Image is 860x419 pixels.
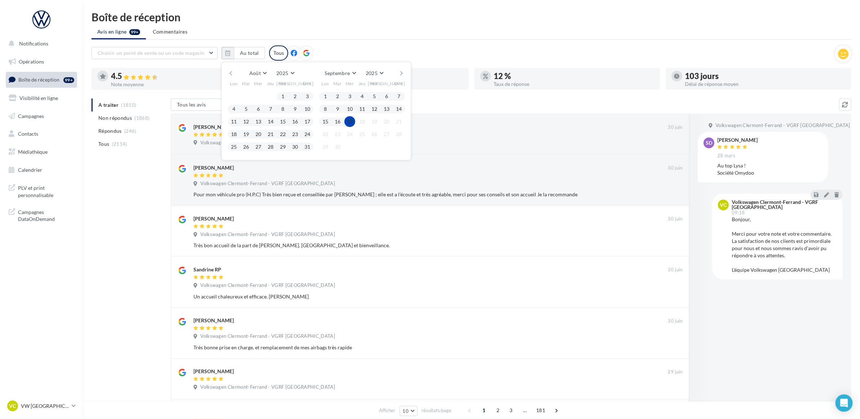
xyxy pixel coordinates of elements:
button: 17 [344,116,355,127]
span: 30 juin [668,124,683,131]
a: Campagnes [4,109,79,124]
button: 7 [393,91,404,102]
span: Lun [230,80,238,87]
span: Commentaires [153,28,187,35]
button: 22 [277,129,288,140]
button: 24 [344,129,355,140]
button: 2 [290,91,300,102]
div: [PERSON_NAME] [193,317,234,324]
button: 6 [253,104,264,114]
span: 10 [403,408,409,414]
span: 30 juin [668,318,683,324]
a: PLV et print personnalisable [4,180,79,201]
div: [PERSON_NAME] [193,123,234,131]
span: Choisir un point de vente ou un code magasin [98,50,204,56]
span: Non répondus [98,114,132,122]
span: (2114) [112,141,127,147]
span: Août [249,70,261,76]
span: Mar [242,80,250,87]
span: Tous [98,140,109,148]
button: 15 [320,116,331,127]
button: 1 [320,91,331,102]
div: [PERSON_NAME] [193,215,234,222]
button: 13 [381,104,392,114]
span: Septembre [325,70,350,76]
span: 09:18 [732,210,745,215]
button: 10 [344,104,355,114]
button: Août [246,68,269,78]
span: Volkswagen Clermont-Ferrand - VGRF [GEOGRAPHIC_DATA] [200,140,335,146]
span: [PERSON_NAME] [368,80,405,87]
span: Campagnes [18,113,44,119]
span: Dim [395,80,403,87]
button: 27 [253,141,264,152]
button: 10 [302,104,313,114]
button: 21 [393,116,404,127]
div: Sandrine RP [193,266,221,273]
button: 8 [320,104,331,114]
div: 103 jours [685,72,846,80]
span: Afficher [379,407,396,414]
span: Volkswagen Clermont-Ferrand - VGRF [GEOGRAPHIC_DATA] [716,122,850,129]
span: 30 juin [668,165,683,171]
button: 23 [290,129,300,140]
button: 15 [277,116,288,127]
a: Visibilité en ligne [4,91,79,106]
button: 31 [302,141,313,152]
span: Mer [346,80,354,87]
div: Délai de réponse moyen [685,82,846,87]
div: Open Intercom Messenger [836,394,853,412]
span: PLV et print personnalisable [18,183,74,198]
button: 8 [277,104,288,114]
div: 4.5 [111,72,271,80]
div: Bonjour, Merci pour votre note et votre commentaire. La satisfaction de nos clients est primordia... [732,216,837,274]
span: Notifications [19,40,48,47]
span: VC [720,201,727,209]
button: 9 [332,104,343,114]
button: 6 [381,91,392,102]
div: [PERSON_NAME] [193,164,234,171]
span: 181 [533,405,548,416]
button: 1 [277,91,288,102]
div: Pour mon véhicule pro (H.P.C) Très bien reçue et conseillée par [PERSON_NAME] ; elle est a l'écou... [193,191,636,198]
button: 7 [265,104,276,114]
span: Volkswagen Clermont-Ferrand - VGRF [GEOGRAPHIC_DATA] [200,384,335,390]
button: Au total [234,47,265,59]
button: 5 [241,104,251,114]
button: 29 [277,141,288,152]
span: Volkswagen Clermont-Ferrand - VGRF [GEOGRAPHIC_DATA] [200,282,335,289]
div: Tous [269,45,288,61]
span: VC [9,402,16,410]
button: 18 [228,129,239,140]
a: Contacts [4,126,79,141]
div: [PERSON_NAME] [193,368,234,375]
button: 28 [265,141,276,152]
button: 11 [228,116,239,127]
a: Boîte de réception99+ [4,72,79,87]
button: Au total [222,47,265,59]
button: 25 [228,141,239,152]
button: Notifications [4,36,76,51]
span: Jeu [358,80,366,87]
span: 28 mars [717,153,735,159]
button: 23 [332,129,343,140]
button: 16 [332,116,343,127]
button: Tous les avis [171,99,243,111]
button: 14 [393,104,404,114]
div: Note moyenne [111,82,271,87]
span: Mer [254,80,263,87]
button: 17 [302,116,313,127]
button: 20 [253,129,264,140]
span: 3 [505,405,517,416]
button: 5 [369,91,380,102]
span: Volkswagen Clermont-Ferrand - VGRF [GEOGRAPHIC_DATA] [200,333,335,340]
span: 29 juin [668,369,683,375]
div: Très bon accueil de la part de [PERSON_NAME]. [GEOGRAPHIC_DATA] et bienveillance. [193,242,636,249]
span: Jeu [267,80,274,87]
button: 25 [357,129,367,140]
div: Très bonne prise en charge, et remplacement de mes airbags très rapide [193,344,636,351]
button: 26 [241,141,251,152]
button: 30 [332,141,343,152]
a: Calendrier [4,162,79,178]
span: Visibilité en ligne [19,95,58,101]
